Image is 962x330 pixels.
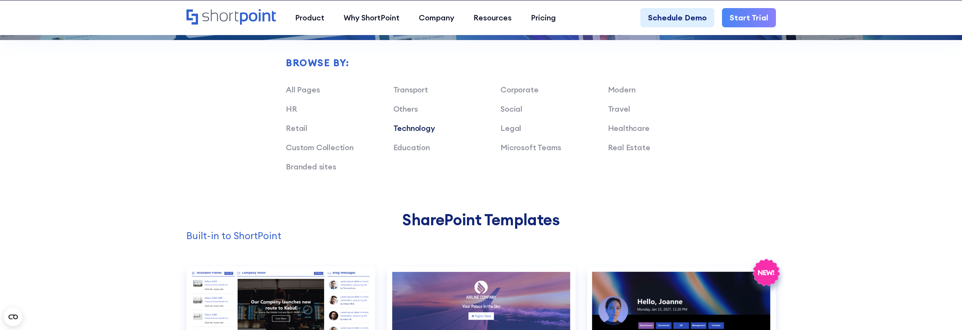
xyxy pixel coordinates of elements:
[409,8,464,27] a: Company
[286,58,715,69] h2: Browse by:
[608,142,650,152] a: Real Estate
[4,308,22,326] button: Open CMP widget
[464,8,521,27] a: Resources
[473,12,512,23] div: Resources
[521,8,566,27] a: Pricing
[286,162,336,171] a: Branded sites
[923,293,962,330] iframe: Chat Widget
[286,142,354,152] a: Custom Collection
[393,85,428,94] a: Transport
[608,85,636,94] a: Modern
[285,8,334,27] a: Product
[186,211,776,229] h2: SharePoint Templates
[286,85,320,94] a: All Pages
[393,142,430,152] a: Education
[393,104,418,114] a: Others
[295,12,324,23] div: Product
[393,123,435,133] a: Technology
[640,8,714,27] a: Schedule Demo
[500,142,561,152] a: Microsoft Teams
[608,123,650,133] a: Healthcare
[531,12,556,23] div: Pricing
[334,8,409,27] a: Why ShortPoint
[186,9,276,26] a: Home
[286,123,307,133] a: Retail
[286,104,297,114] a: HR
[344,12,400,23] div: Why ShortPoint
[608,104,630,114] a: Travel
[186,229,776,243] p: Built-in to ShortPoint
[419,12,454,23] div: Company
[500,123,521,133] a: Legal
[722,8,776,27] a: Start Trial
[500,85,538,94] a: Corporate
[500,104,522,114] a: Social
